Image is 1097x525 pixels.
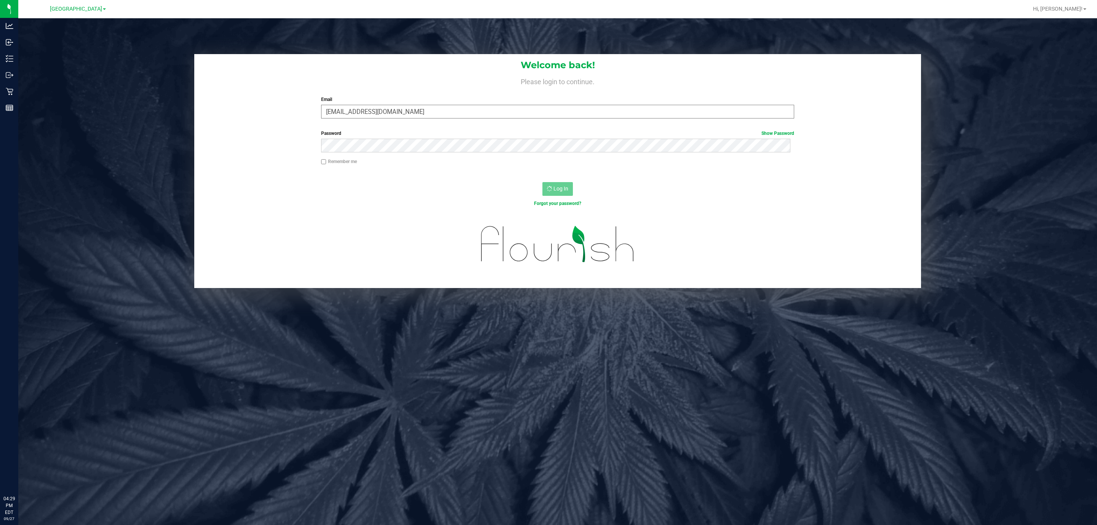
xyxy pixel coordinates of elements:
inline-svg: Reports [6,104,13,112]
label: Email [321,96,794,103]
p: 09/27 [3,516,15,522]
inline-svg: Inventory [6,55,13,62]
span: Log In [553,186,568,192]
button: Log In [542,182,573,196]
span: Password [321,131,341,136]
input: Remember me [321,159,326,165]
a: Forgot your password? [534,201,581,206]
inline-svg: Outbound [6,71,13,79]
label: Remember me [321,158,357,165]
p: 04:29 PM EDT [3,495,15,516]
inline-svg: Analytics [6,22,13,30]
span: [GEOGRAPHIC_DATA] [50,6,102,12]
span: Hi, [PERSON_NAME]! [1033,6,1083,12]
img: flourish_logo.svg [467,215,649,273]
h4: Please login to continue. [194,76,921,85]
a: Show Password [761,131,794,136]
h1: Welcome back! [194,60,921,70]
inline-svg: Inbound [6,38,13,46]
inline-svg: Retail [6,88,13,95]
